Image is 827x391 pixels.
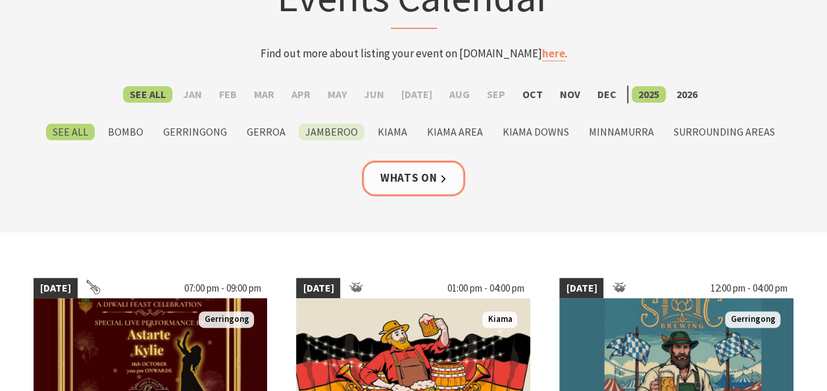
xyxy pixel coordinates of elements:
[247,86,281,103] label: Mar
[321,86,353,103] label: May
[395,86,439,103] label: [DATE]
[34,278,78,299] span: [DATE]
[667,124,782,140] label: Surrounding Areas
[553,86,587,103] label: Nov
[582,124,661,140] label: Minnamurra
[176,86,209,103] label: Jan
[516,86,549,103] label: Oct
[440,278,530,299] span: 01:00 pm - 04:00 pm
[357,86,391,103] label: Jun
[725,311,780,328] span: Gerringong
[542,46,565,61] a: here
[496,124,576,140] label: Kiama Downs
[670,86,704,103] label: 2026
[371,124,414,140] label: Kiama
[157,124,234,140] label: Gerringong
[156,45,672,63] p: Find out more about listing your event on [DOMAIN_NAME] .
[123,86,172,103] label: See All
[213,86,243,103] label: Feb
[591,86,623,103] label: Dec
[632,86,666,103] label: 2025
[362,161,466,195] a: Whats On
[703,278,793,299] span: 12:00 pm - 04:00 pm
[285,86,317,103] label: Apr
[480,86,512,103] label: Sep
[177,278,267,299] span: 07:00 pm - 09:00 pm
[559,278,603,299] span: [DATE]
[296,278,340,299] span: [DATE]
[420,124,489,140] label: Kiama Area
[299,124,364,140] label: Jamberoo
[482,311,517,328] span: Kiama
[240,124,292,140] label: Gerroa
[46,124,95,140] label: See All
[101,124,150,140] label: Bombo
[443,86,476,103] label: Aug
[199,311,254,328] span: Gerringong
